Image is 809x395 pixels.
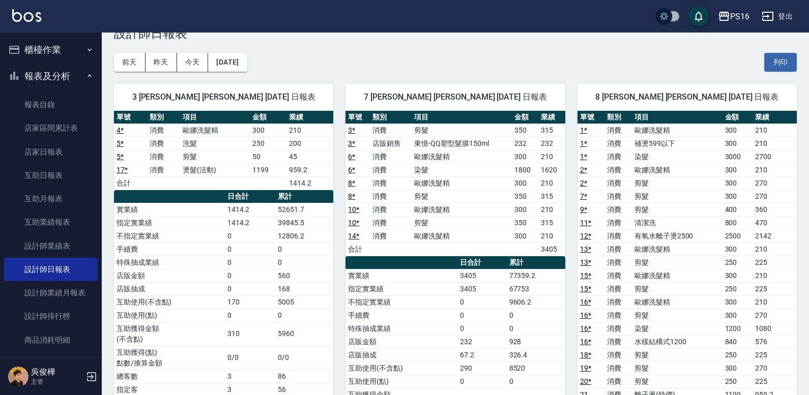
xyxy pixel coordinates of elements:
td: 剪髮 [412,190,511,203]
td: 67.2 [457,348,507,361]
td: 300 [723,361,753,375]
td: 2500 [723,229,753,242]
td: 消費 [604,335,632,348]
td: 消費 [604,137,632,150]
td: 210 [538,229,565,242]
td: 歐娜洗髮精 [412,229,511,242]
td: 總客數 [114,370,225,383]
td: 3 [225,370,275,383]
td: 225 [753,375,797,388]
td: 168 [275,282,333,295]
td: 45 [286,150,333,163]
th: 金額 [512,111,538,124]
td: 剪髮 [632,203,723,216]
th: 金額 [723,111,753,124]
td: 不指定實業績 [345,295,457,309]
span: 8 [PERSON_NAME] [PERSON_NAME] [DATE] 日報表 [590,92,785,102]
td: 270 [753,309,797,322]
a: 店家日報表 [4,140,98,164]
td: 消費 [147,124,180,137]
td: 210 [753,137,797,150]
td: 染髮 [412,163,511,176]
button: 列印 [764,53,797,72]
td: 消費 [604,242,632,256]
td: 959.2 [286,163,333,176]
td: 5960 [275,322,333,346]
td: 消費 [604,190,632,203]
td: 消費 [370,203,412,216]
td: 歐娜洗髮精 [180,124,250,137]
td: 0 [457,295,507,309]
th: 日合計 [457,256,507,269]
td: 270 [753,176,797,190]
td: 燙髮(活動) [180,163,250,176]
td: 清潔洗 [632,216,723,229]
td: 360 [753,203,797,216]
a: 店家區間累計表 [4,116,98,140]
td: 消費 [604,375,632,388]
td: 1080 [753,322,797,335]
td: 店販金額 [114,269,225,282]
td: 歐娜洗髮精 [632,242,723,256]
td: 消費 [604,256,632,269]
th: 類別 [147,111,180,124]
td: 1620 [538,163,565,176]
th: 日合計 [225,190,275,203]
button: 登出 [758,7,797,26]
td: 250 [723,348,753,361]
td: 消費 [604,176,632,190]
td: 52651.7 [275,203,333,216]
th: 單號 [577,111,605,124]
table: a dense table [114,111,333,190]
td: 合計 [114,176,147,190]
td: 350 [512,216,538,229]
td: 消費 [604,216,632,229]
span: 7 [PERSON_NAME] [PERSON_NAME] [DATE] 日報表 [358,92,553,102]
td: 剪髮 [632,256,723,269]
th: 單號 [114,111,147,124]
td: 210 [538,203,565,216]
td: 210 [753,163,797,176]
td: 0 [225,256,275,269]
td: 300 [512,150,538,163]
td: 77359.2 [507,269,565,282]
td: 250 [723,282,753,295]
td: 400 [723,203,753,216]
td: 消費 [370,216,412,229]
td: 1414.2 [225,203,275,216]
td: 消費 [370,176,412,190]
td: 消費 [604,269,632,282]
div: PS16 [730,10,749,23]
td: 250 [723,256,753,269]
h3: 設計師日報表 [114,26,797,41]
img: Person [8,367,28,387]
td: 300 [723,163,753,176]
td: 0 [275,242,333,256]
td: 剪髮 [632,361,723,375]
button: [DATE] [208,53,247,72]
td: 剪髮 [632,176,723,190]
td: 210 [538,176,565,190]
td: 特殊抽成業績 [345,322,457,335]
a: 單一服務項目查詢 [4,352,98,375]
th: 項目 [412,111,511,124]
td: 0/0 [275,346,333,370]
td: 210 [753,269,797,282]
a: 互助月報表 [4,187,98,210]
td: 歐娜洗髮精 [632,163,723,176]
td: 消費 [370,163,412,176]
td: 店販抽成 [345,348,457,361]
td: 2142 [753,229,797,242]
td: 染髮 [632,150,723,163]
td: 300 [723,295,753,309]
td: 剪髮 [632,282,723,295]
td: 消費 [604,282,632,295]
td: 300 [512,203,538,216]
td: 消費 [370,150,412,163]
button: 報表及分析 [4,63,98,89]
td: 250 [723,375,753,388]
td: 不指定實業績 [114,229,225,242]
td: 225 [753,348,797,361]
a: 設計師業績月報表 [4,281,98,305]
td: 0 [507,322,565,335]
